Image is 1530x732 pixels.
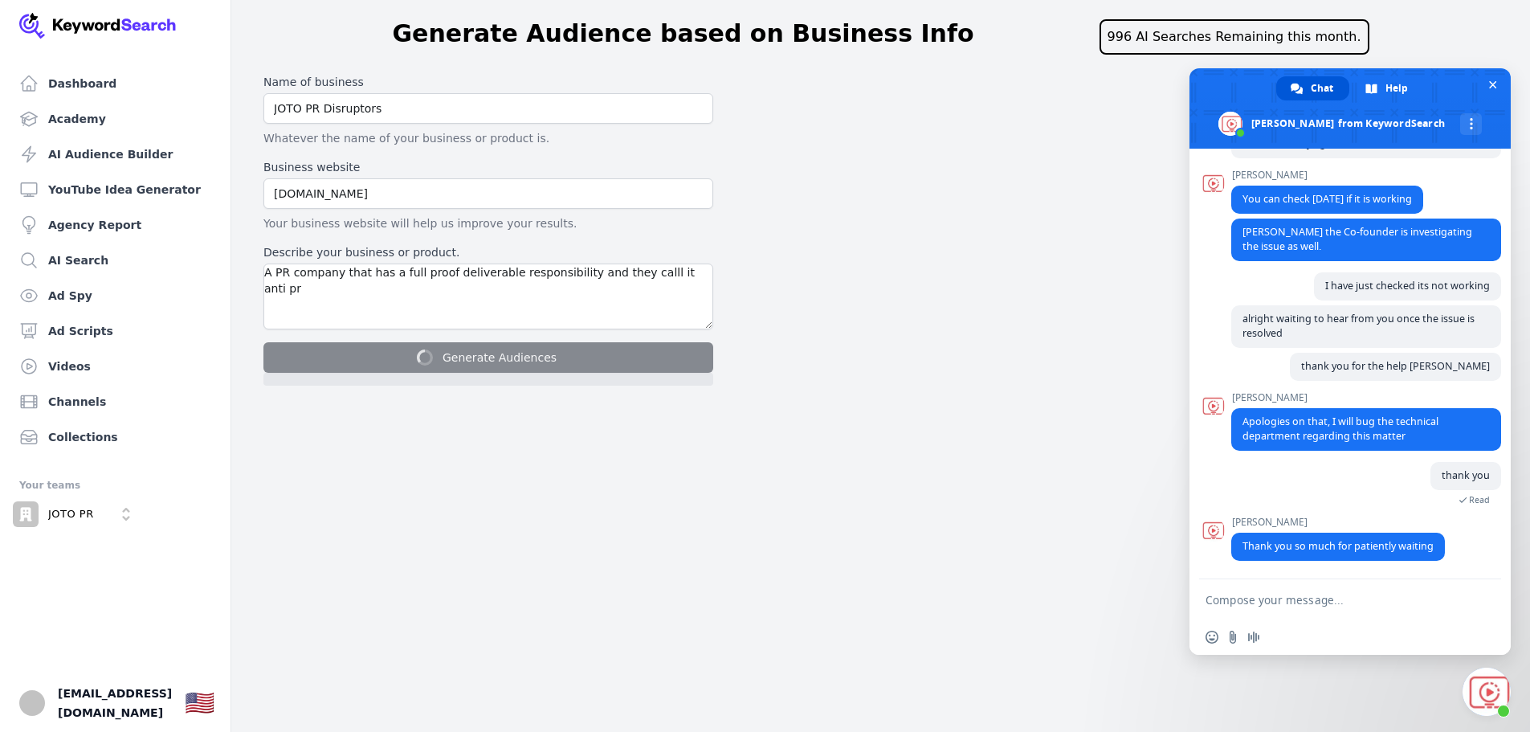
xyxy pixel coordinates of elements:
span: [PERSON_NAME] [1231,170,1423,181]
span: Help [1385,76,1408,100]
span: Read [1469,494,1490,505]
span: Audio message [1247,631,1260,644]
span: thank you for the help [PERSON_NAME] [1301,359,1490,373]
span: Thank you so much for patiently waiting [1242,539,1434,553]
a: Ad Scripts [13,315,218,347]
span: Apologies on that, I will bug the technical department regarding this matter [1242,415,1438,443]
div: Chat [1276,76,1349,100]
span: Close chat [1484,76,1501,93]
img: JoTo PR [19,690,45,716]
span: [PERSON_NAME] [1231,517,1445,528]
span: Chat [1311,76,1333,100]
a: Agency Report [13,209,218,241]
div: Your teams [19,476,211,495]
a: Videos [13,350,218,382]
div: Close chat [1463,668,1511,716]
span: You can check [DATE] if it is working [1242,192,1412,206]
a: Dashboard [13,67,218,100]
a: AI Audience Builder [13,138,218,170]
label: Describe your business or product. [263,244,713,260]
input: https://google.com [263,178,713,209]
div: 🇺🇸 [185,689,214,718]
span: alright waiting to hear from you once the issue is resolved [1242,312,1475,340]
a: Academy [13,103,218,135]
div: Help [1351,76,1424,100]
p: Whatever the name of your business or product is. [263,130,713,146]
a: Ad Spy [13,280,218,312]
img: Your Company [19,13,177,39]
span: Insert an emoji [1206,631,1218,644]
label: Name of business [263,74,713,90]
button: Open organization switcher [13,501,139,527]
p: Your business website will help us improve your results. [263,215,713,231]
a: AI Search [13,244,218,276]
img: JOTO PR [13,501,39,527]
span: [PERSON_NAME] the Co-founder is investigating the issue as well. [1242,225,1472,253]
input: Google [263,93,713,124]
p: JOTO PR [48,507,94,521]
a: Channels [13,386,218,418]
a: YouTube Idea Generator [13,174,218,206]
div: More channels [1460,113,1482,135]
textarea: Compose your message... [1206,593,1459,607]
span: Send a file [1226,631,1239,644]
span: [PERSON_NAME] [1231,392,1501,403]
span: thank you [1442,468,1490,482]
button: 🇺🇸 [185,687,214,719]
span: [EMAIL_ADDRESS][DOMAIN_NAME] [58,684,172,722]
a: Collections [13,421,218,453]
span: I have just checked its not working [1325,279,1490,292]
label: Business website [263,159,713,175]
button: Generate Audiences [263,342,713,373]
button: Open user button [19,690,45,716]
div: 996 AI Searches Remaining this month. [1100,19,1369,55]
h1: Generate Audience based on Business Info [393,19,974,55]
